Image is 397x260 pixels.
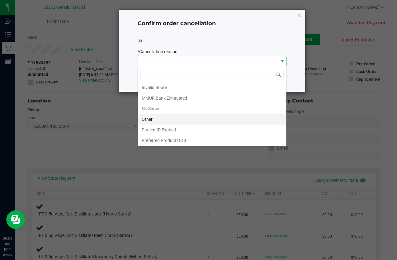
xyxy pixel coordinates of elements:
button: Close [297,11,301,19]
li: Invalid Route [138,82,286,93]
span: 99 [138,39,142,43]
li: No Show [138,103,286,114]
li: Patient ID Expired [138,125,286,135]
span: Cancellation reason [139,49,177,54]
li: Preferred Product OOS [138,135,286,146]
h4: Confirm order cancellation [138,20,286,28]
iframe: Resource center [6,210,25,229]
li: MMUR Bank Exhausted [138,93,286,103]
li: Other [138,114,286,125]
